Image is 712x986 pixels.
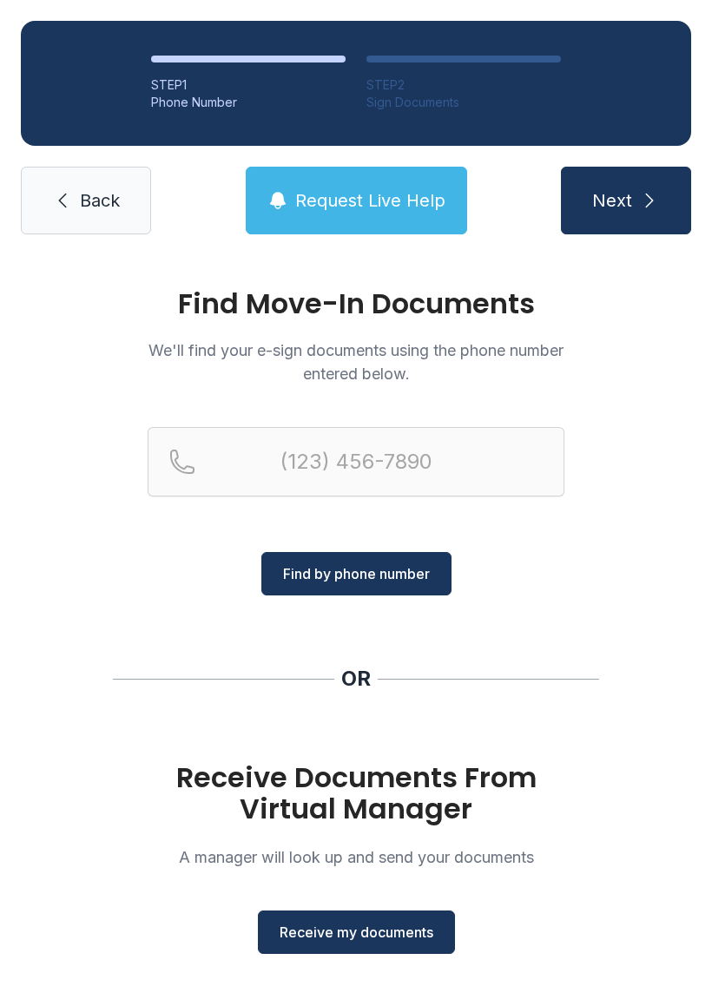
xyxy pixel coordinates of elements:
[80,188,120,213] span: Back
[151,76,346,94] div: STEP 1
[295,188,445,213] span: Request Live Help
[151,94,346,111] div: Phone Number
[148,845,564,869] p: A manager will look up and send your documents
[341,665,371,693] div: OR
[283,563,430,584] span: Find by phone number
[148,427,564,496] input: Reservation phone number
[148,762,564,825] h1: Receive Documents From Virtual Manager
[592,188,632,213] span: Next
[280,922,433,943] span: Receive my documents
[366,76,561,94] div: STEP 2
[148,290,564,318] h1: Find Move-In Documents
[366,94,561,111] div: Sign Documents
[148,339,564,385] p: We'll find your e-sign documents using the phone number entered below.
